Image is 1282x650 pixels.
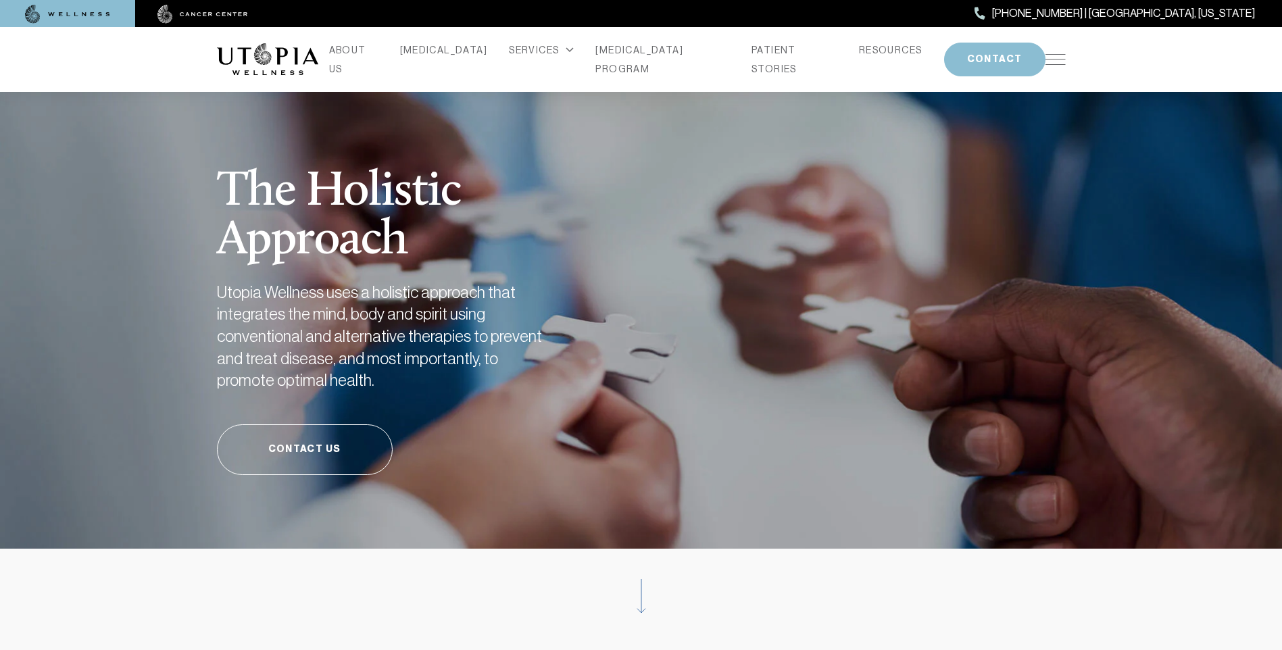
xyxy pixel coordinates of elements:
span: [PHONE_NUMBER] | [GEOGRAPHIC_DATA], [US_STATE] [992,5,1255,22]
img: wellness [25,5,110,24]
img: logo [217,43,318,76]
a: Contact Us [217,424,393,475]
button: CONTACT [944,43,1045,76]
a: [PHONE_NUMBER] | [GEOGRAPHIC_DATA], [US_STATE] [975,5,1255,22]
a: [MEDICAL_DATA] PROGRAM [595,41,730,78]
img: cancer center [157,5,248,24]
img: icon-hamburger [1045,54,1066,65]
a: PATIENT STORIES [751,41,837,78]
a: ABOUT US [329,41,378,78]
a: RESOURCES [859,41,922,59]
h1: The Holistic Approach [217,134,616,266]
div: SERVICES [509,41,574,59]
h2: Utopia Wellness uses a holistic approach that integrates the mind, body and spirit using conventi... [217,282,555,392]
a: [MEDICAL_DATA] [400,41,488,59]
